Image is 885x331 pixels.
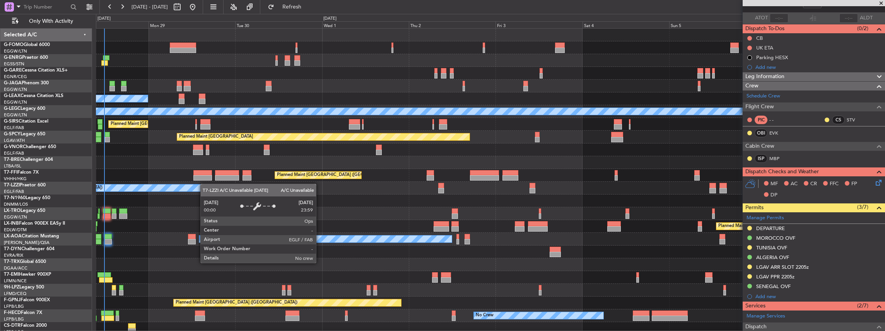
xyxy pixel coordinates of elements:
div: LGAV PPR 2205z [756,273,794,280]
span: G-FOMO [4,43,24,47]
a: LFPB/LBG [4,304,24,309]
div: No Crew Antwerp ([GEOGRAPHIC_DATA]) [201,233,285,245]
span: G-LEGC [4,106,21,111]
span: (2/7) [857,302,868,310]
button: Only With Activity [9,15,84,27]
span: Services [745,302,765,311]
a: G-GARECessna Citation XLS+ [4,68,68,73]
div: DEPARTURE [756,225,785,232]
a: LFPB/LBG [4,316,24,322]
span: 9H-LPZ [4,285,19,290]
span: T7-BRE [4,157,20,162]
a: EGLF/FAB [4,189,24,195]
a: Manage Services [747,312,785,320]
span: T7-LZZI [4,183,20,188]
a: EGGW/LTN [4,99,27,105]
div: Mon 29 [149,21,235,28]
a: DGAA/ACC [4,265,27,271]
a: T7-EMIHawker 900XP [4,272,51,277]
div: [DATE] [323,15,337,22]
a: G-JAGAPhenom 300 [4,81,49,85]
button: Refresh [264,1,311,13]
span: Cabin Crew [745,142,774,151]
a: DNMM/LOS [4,201,28,207]
span: G-LEAX [4,94,21,98]
span: Leg Information [745,72,784,81]
a: G-LEAXCessna Citation XLS [4,94,63,98]
a: EGGW/LTN [4,48,27,54]
a: LFMN/NCE [4,278,27,284]
a: T7-FFIFalcon 7X [4,170,39,175]
div: ISP [755,154,767,163]
a: G-ENRGPraetor 600 [4,55,48,60]
span: F-HECD [4,311,21,315]
div: TUNISIA OVF [756,244,787,251]
span: CS-DTR [4,323,21,328]
div: - - [769,116,787,123]
div: Tue 30 [235,21,322,28]
span: LX-AOA [4,234,22,239]
a: T7-BREChallenger 604 [4,157,53,162]
span: T7-DYN [4,247,21,251]
a: G-FOMOGlobal 6000 [4,43,50,47]
a: LX-TROLegacy 650 [4,208,45,213]
a: T7-LZZIPraetor 600 [4,183,46,188]
span: [DATE] - [DATE] [132,3,168,10]
div: No Crew [476,310,494,321]
span: ATOT [755,14,768,22]
a: [PERSON_NAME]/QSA [4,240,50,246]
span: Only With Activity [20,19,82,24]
a: G-LEGCLegacy 600 [4,106,45,111]
span: CR [810,180,817,188]
a: CS-DTRFalcon 2000 [4,323,47,328]
a: LX-INBFalcon 900EX EASy II [4,221,65,226]
a: EGSS/STN [4,61,24,67]
a: LTBA/ISL [4,163,21,169]
a: G-SPCYLegacy 650 [4,132,45,136]
div: CB [756,35,763,41]
div: Planned Maint [GEOGRAPHIC_DATA] [179,131,253,143]
span: DP [771,191,777,199]
div: SENEGAL OVF [756,283,791,290]
span: (3/7) [857,203,868,211]
a: STV [847,116,864,123]
div: Planned Maint [GEOGRAPHIC_DATA] ([GEOGRAPHIC_DATA]) [176,297,297,309]
a: VHHH/HKG [4,176,27,182]
a: T7-TRXGlobal 6500 [4,259,46,264]
div: UK ETA [756,44,773,51]
a: Manage Permits [747,214,784,222]
span: T7-EMI [4,272,19,277]
a: EGGW/LTN [4,214,27,220]
div: ALGERIA OVF [756,254,789,261]
div: LGAV ARR SLOT 2205z [756,264,809,270]
span: LX-TRO [4,208,21,213]
span: AC [791,180,798,188]
a: EGGW/LTN [4,87,27,92]
div: Planned Maint [GEOGRAPHIC_DATA] ([GEOGRAPHIC_DATA]) [718,220,840,232]
span: G-VNOR [4,145,23,149]
div: [DATE] [97,15,111,22]
div: MOROCCO OVF [756,235,795,241]
div: Planned Maint [GEOGRAPHIC_DATA] ([GEOGRAPHIC_DATA]) [111,118,232,130]
span: G-ENRG [4,55,22,60]
div: Sun 28 [62,21,148,28]
a: F-HECDFalcon 7X [4,311,42,315]
div: Sun 5 [669,21,756,28]
a: EGGW/LTN [4,112,27,118]
a: LFMD/CEQ [4,291,26,297]
a: Schedule Crew [747,92,780,100]
div: Planned Maint [GEOGRAPHIC_DATA] ([GEOGRAPHIC_DATA]) [277,169,399,181]
a: MBP [769,155,787,162]
a: EGLF/FAB [4,150,24,156]
span: Dispatch To-Dos [745,24,784,33]
span: Crew [745,82,759,90]
span: G-GARE [4,68,22,73]
input: Trip Number [24,1,68,13]
a: G-SIRSCitation Excel [4,119,48,124]
div: Sat 4 [583,21,669,28]
a: F-GPNJFalcon 900EX [4,298,50,302]
span: LX-INB [4,221,19,226]
a: EGNR/CEG [4,74,27,80]
span: G-SIRS [4,119,19,124]
span: T7-TRX [4,259,20,264]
